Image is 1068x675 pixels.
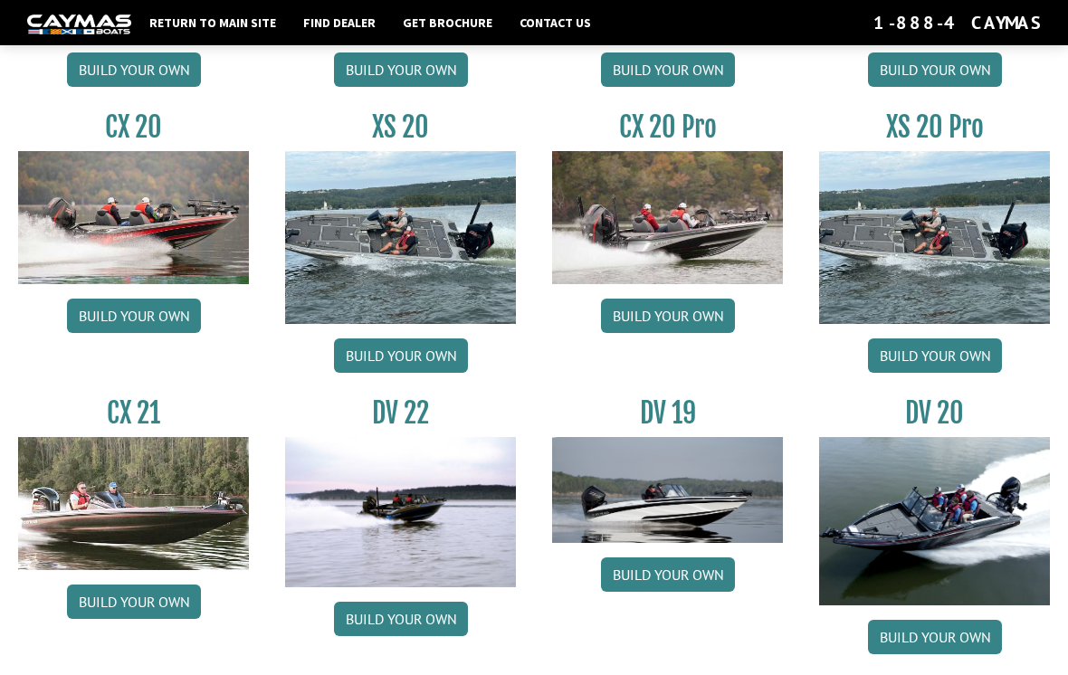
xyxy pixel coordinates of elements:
img: DV_20_from_website_for_caymas_connect.png [819,437,1050,605]
a: Build your own [868,52,1002,87]
a: Build your own [334,338,468,373]
h3: DV 20 [819,396,1050,430]
div: 1-888-4CAYMAS [873,11,1041,34]
a: Build your own [334,602,468,636]
a: Contact Us [510,11,600,34]
img: CX-20Pro_thumbnail.jpg [552,151,783,284]
h3: XS 20 Pro [819,110,1050,144]
a: Get Brochure [394,11,501,34]
h3: CX 21 [18,396,249,430]
a: Build your own [67,52,201,87]
h3: DV 19 [552,396,783,430]
h3: DV 22 [285,396,516,430]
a: Build your own [601,52,735,87]
img: CX-20_thumbnail.jpg [18,151,249,284]
a: Build your own [67,299,201,333]
img: white-logo-c9c8dbefe5ff5ceceb0f0178aa75bf4bb51f6bca0971e226c86eb53dfe498488.png [27,14,131,33]
img: XS_20_resized.jpg [285,151,516,324]
img: XS_20_resized.jpg [819,151,1050,324]
a: Build your own [67,585,201,619]
a: Build your own [334,52,468,87]
h3: CX 20 [18,110,249,144]
a: Build your own [868,620,1002,654]
h3: XS 20 [285,110,516,144]
h3: CX 20 Pro [552,110,783,144]
a: Build your own [868,338,1002,373]
img: CX21_thumb.jpg [18,437,249,570]
img: dv-19-ban_from_website_for_caymas_connect.png [552,437,783,543]
a: Find Dealer [294,11,385,34]
img: DV22_original_motor_cropped_for_caymas_connect.jpg [285,437,516,587]
a: Return to main site [140,11,285,34]
a: Build your own [601,557,735,592]
a: Build your own [601,299,735,333]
